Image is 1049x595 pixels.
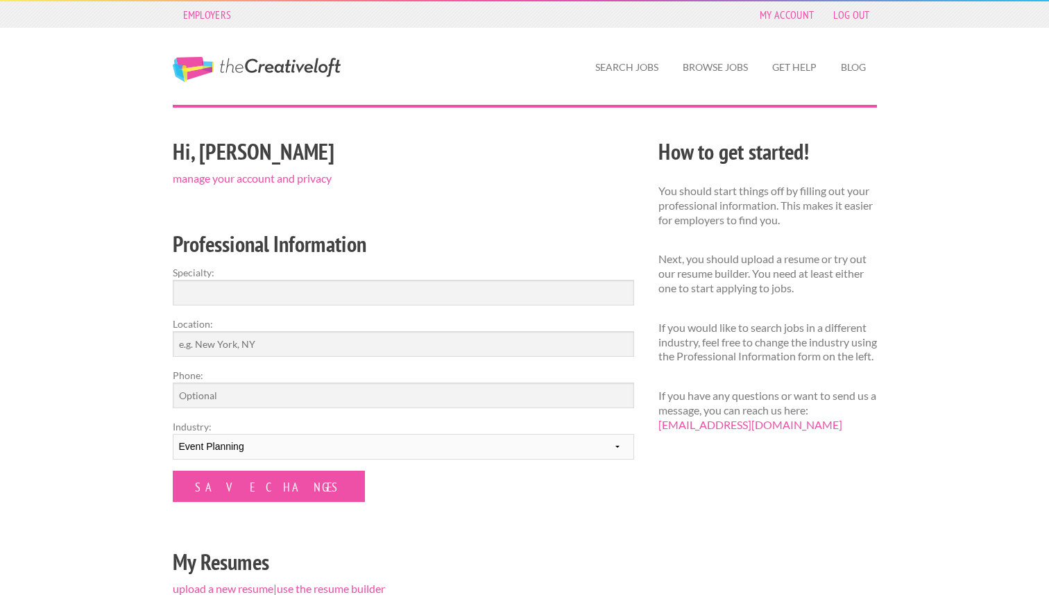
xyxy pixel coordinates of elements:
input: Optional [173,383,634,408]
a: Browse Jobs [672,51,759,83]
label: Location: [173,317,634,331]
h2: How to get started! [658,136,877,167]
a: Log Out [826,5,876,24]
a: Get Help [761,51,828,83]
a: use the resume builder [277,582,385,595]
label: Phone: [173,368,634,383]
input: e.g. New York, NY [173,331,634,357]
a: The Creative Loft [173,57,341,82]
p: Next, you should upload a resume or try out our resume builder. You need at least either one to s... [658,252,877,295]
p: If you would like to search jobs in a different industry, feel free to change the industry using ... [658,321,877,364]
a: [EMAIL_ADDRESS][DOMAIN_NAME] [658,418,842,431]
h2: Hi, [PERSON_NAME] [173,136,634,167]
h2: My Resumes [173,546,634,578]
a: Blog [830,51,877,83]
a: Search Jobs [584,51,670,83]
label: Industry: [173,419,634,434]
input: Save Changes [173,471,365,502]
p: You should start things off by filling out your professional information. This makes it easier fo... [658,184,877,227]
a: upload a new resume [173,582,273,595]
a: My Account [753,5,821,24]
h2: Professional Information [173,228,634,260]
label: Specialty: [173,265,634,280]
a: Employers [176,5,239,24]
p: If you have any questions or want to send us a message, you can reach us here: [658,389,877,432]
a: manage your account and privacy [173,171,332,185]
